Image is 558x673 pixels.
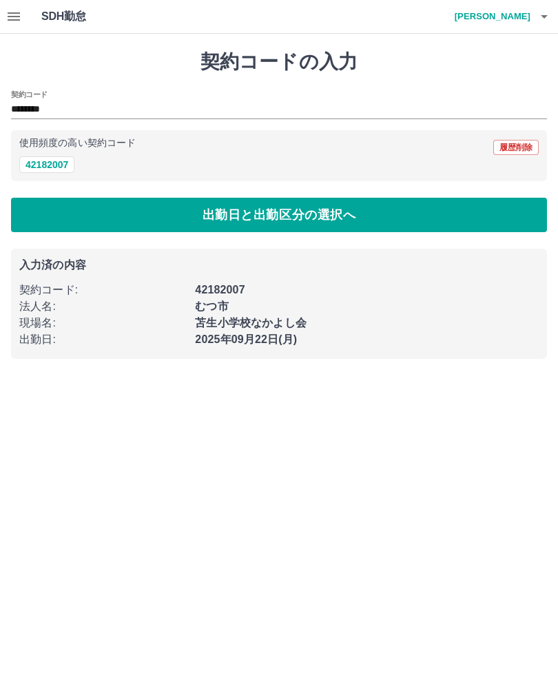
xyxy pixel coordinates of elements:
[195,317,307,329] b: 苫生小学校なかよし会
[19,260,539,271] p: 入力済の内容
[11,50,547,74] h1: 契約コードの入力
[19,331,187,348] p: 出勤日 :
[11,198,547,232] button: 出勤日と出勤区分の選択へ
[19,138,136,148] p: 使用頻度の高い契約コード
[11,89,48,100] h2: 契約コード
[195,284,245,296] b: 42182007
[19,315,187,331] p: 現場名 :
[19,282,187,298] p: 契約コード :
[19,298,187,315] p: 法人名 :
[195,333,297,345] b: 2025年09月22日(月)
[195,300,228,312] b: むつ市
[493,140,539,155] button: 履歴削除
[19,156,74,173] button: 42182007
